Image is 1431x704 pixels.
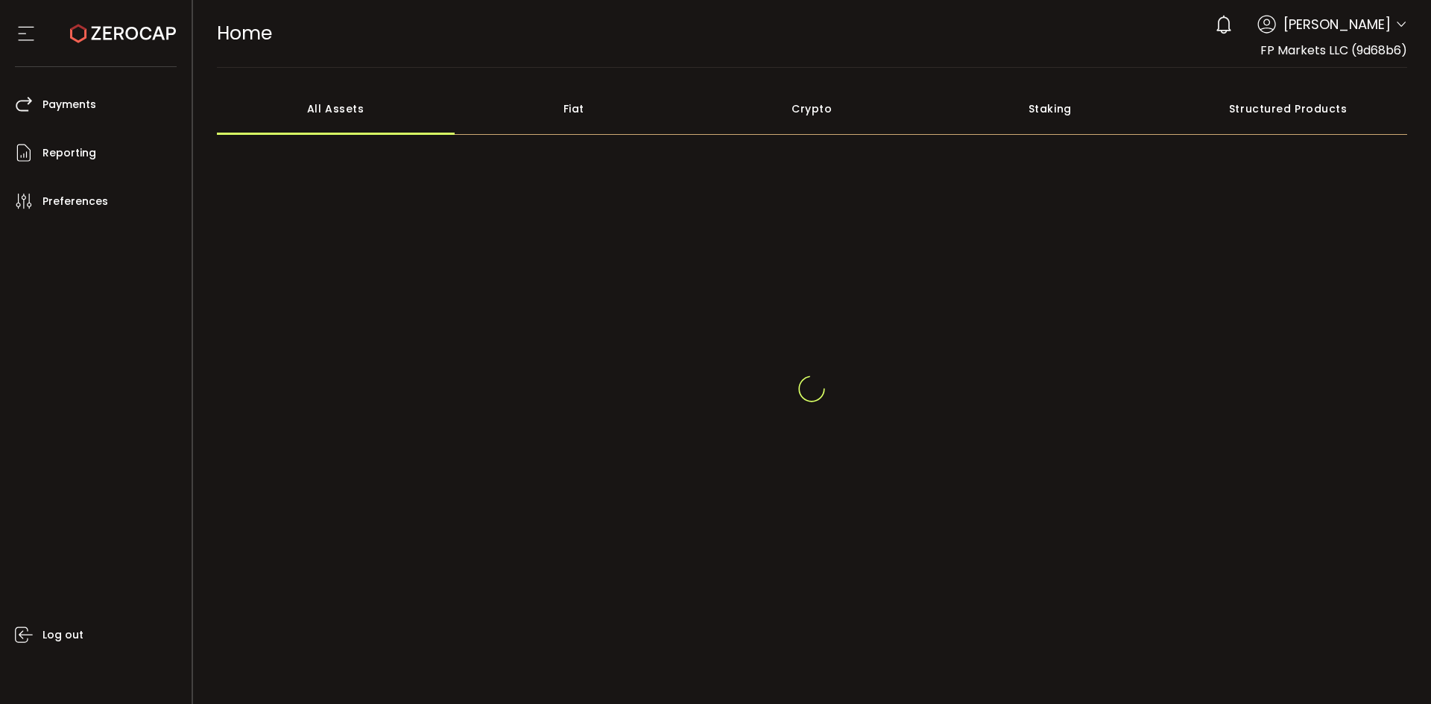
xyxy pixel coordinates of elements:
[931,83,1169,135] div: Staking
[42,624,83,646] span: Log out
[1283,14,1391,34] span: [PERSON_NAME]
[693,83,932,135] div: Crypto
[42,94,96,115] span: Payments
[217,83,455,135] div: All Assets
[1169,83,1408,135] div: Structured Products
[455,83,693,135] div: Fiat
[42,142,96,164] span: Reporting
[217,20,272,46] span: Home
[1260,42,1407,59] span: FP Markets LLC (9d68b6)
[42,191,108,212] span: Preferences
